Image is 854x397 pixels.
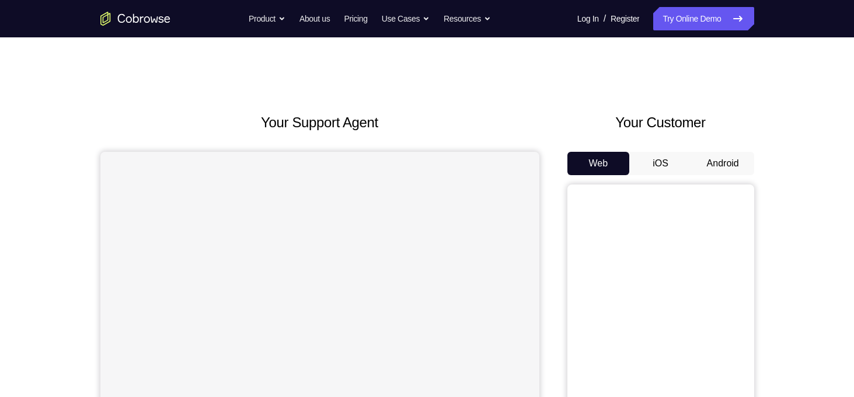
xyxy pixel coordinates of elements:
[567,152,630,175] button: Web
[444,7,491,30] button: Resources
[100,12,170,26] a: Go to the home page
[629,152,692,175] button: iOS
[249,7,285,30] button: Product
[344,7,367,30] a: Pricing
[567,112,754,133] h2: Your Customer
[577,7,599,30] a: Log In
[382,7,430,30] button: Use Cases
[653,7,754,30] a: Try Online Demo
[100,112,539,133] h2: Your Support Agent
[692,152,754,175] button: Android
[604,12,606,26] span: /
[299,7,330,30] a: About us
[611,7,639,30] a: Register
